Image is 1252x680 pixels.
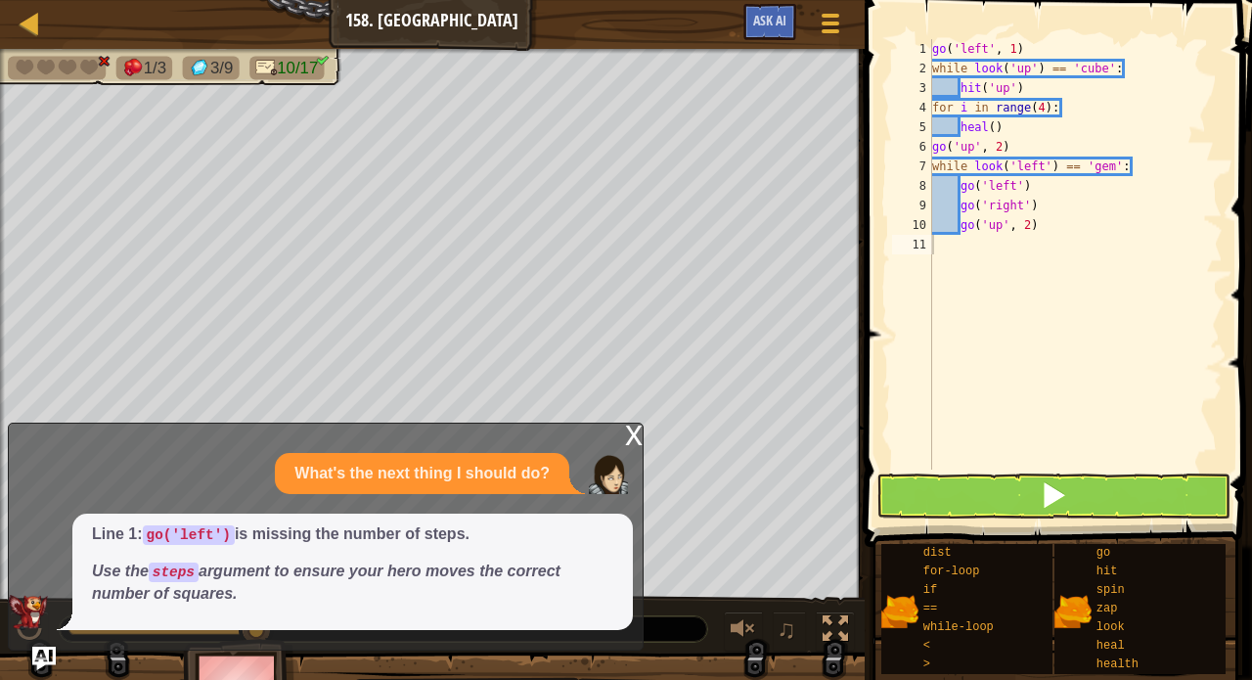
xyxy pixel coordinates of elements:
[892,157,932,176] div: 7
[876,474,1230,519] button: Shift+Enter: Run current code.
[92,523,613,546] p: Line 1: is missing the number of steps.
[806,4,855,50] button: Show game menu
[1096,546,1110,560] span: go
[923,602,937,615] span: ==
[32,647,56,670] button: Ask AI
[892,78,932,98] div: 3
[923,583,937,597] span: if
[249,57,324,80] li: Only 15 lines of code
[1054,593,1092,630] img: portrait.png
[116,57,173,80] li: Defeat the enemies.
[92,563,560,602] em: Use the argument to ensure your hero moves the correct number of squares.
[625,424,643,443] div: x
[923,639,930,653] span: <
[816,612,855,652] button: Toggle fullscreen
[277,59,318,77] span: 10/17
[892,196,932,215] div: 9
[892,39,932,59] div: 1
[9,595,48,630] img: AI
[892,98,932,117] div: 4
[773,612,806,652] button: ♫
[294,463,550,485] p: What's the next thing I should do?
[923,657,930,671] span: >
[743,4,796,40] button: Ask AI
[753,11,786,29] span: Ask AI
[892,59,932,78] div: 2
[1096,620,1125,634] span: look
[1096,639,1125,653] span: heal
[724,612,763,652] button: Adjust volume
[1096,657,1139,671] span: health
[1096,602,1118,615] span: zap
[892,117,932,137] div: 5
[777,614,796,644] span: ♫
[892,215,932,235] div: 10
[8,57,106,80] li: Your hero must survive.
[143,525,235,545] code: go('left')
[1096,583,1125,597] span: spin
[210,59,233,77] span: 3/9
[149,563,199,582] code: steps
[881,593,918,630] img: portrait.png
[892,176,932,196] div: 8
[183,57,240,80] li: Collect the gems.
[144,59,166,77] span: 1/3
[923,620,994,634] span: while-loop
[892,137,932,157] div: 6
[923,546,952,560] span: dist
[892,235,932,254] div: 11
[1096,565,1118,578] span: hit
[923,565,980,578] span: for-loop
[589,455,628,494] img: Player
